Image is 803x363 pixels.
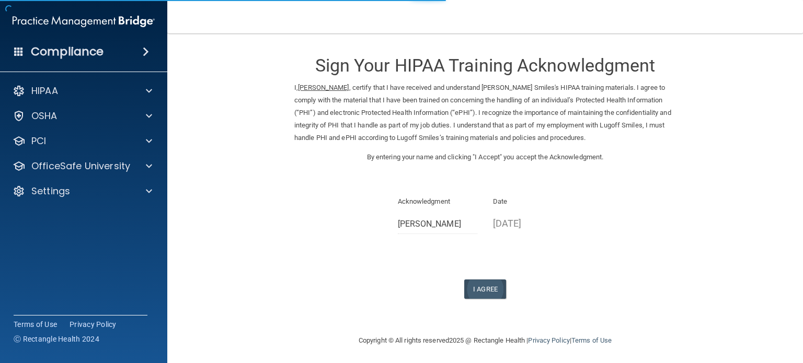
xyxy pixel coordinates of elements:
[31,160,130,172] p: OfficeSafe University
[13,135,152,147] a: PCI
[31,44,104,59] h4: Compliance
[13,85,152,97] a: HIPAA
[13,110,152,122] a: OSHA
[398,195,478,208] p: Acknowledgment
[294,151,676,163] p: By entering your name and clicking "I Accept" you accept the Acknowledgment.
[493,215,573,232] p: [DATE]
[14,334,99,344] span: Ⓒ Rectangle Health 2024
[294,56,676,75] h3: Sign Your HIPAA Training Acknowledgment
[31,185,70,197] p: Settings
[464,279,506,299] button: I Agree
[294,324,676,357] div: Copyright © All rights reserved 2025 @ Rectangle Health | |
[571,336,612,344] a: Terms of Use
[70,319,117,330] a: Privacy Policy
[14,319,57,330] a: Terms of Use
[528,336,569,344] a: Privacy Policy
[294,81,676,144] p: I, , certify that I have received and understand [PERSON_NAME] Smiles's HIPAA training materials....
[298,84,349,91] ins: [PERSON_NAME]
[398,215,478,234] input: Full Name
[13,11,155,32] img: PMB logo
[31,135,46,147] p: PCI
[493,195,573,208] p: Date
[31,110,58,122] p: OSHA
[13,160,152,172] a: OfficeSafe University
[31,85,58,97] p: HIPAA
[13,185,152,197] a: Settings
